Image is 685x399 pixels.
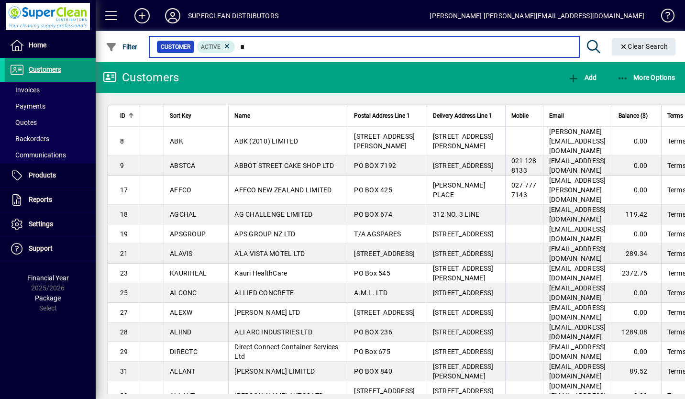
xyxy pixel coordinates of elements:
span: [EMAIL_ADDRESS][DOMAIN_NAME] [549,265,606,282]
span: A'LA VISTA MOTEL LTD [234,250,305,257]
span: ALAVIS [170,250,193,257]
span: ALEXW [170,309,192,316]
span: More Options [617,74,675,81]
div: [PERSON_NAME] [PERSON_NAME][EMAIL_ADDRESS][DOMAIN_NAME] [430,8,644,23]
span: Payments [10,102,45,110]
span: 21 [120,250,128,257]
span: [PERSON_NAME] LIMITED [234,367,315,375]
span: AG CHALLENGE LIMITED [234,211,312,218]
span: [STREET_ADDRESS] [433,289,494,297]
span: PO BOX 236 [354,328,392,336]
span: Home [29,41,46,49]
span: Balance ($) [619,111,648,121]
span: ABBOT STREET CAKE SHOP LTD [234,162,334,169]
span: Terms [667,111,683,121]
span: Products [29,171,56,179]
td: 2372.75 [612,264,661,283]
td: 0.00 [612,156,661,176]
span: [STREET_ADDRESS] [354,309,415,316]
span: ALCONC [170,289,197,297]
span: PO BOX 425 [354,186,392,194]
td: 0.00 [612,127,661,156]
span: Sort Key [170,111,191,121]
td: 0.00 [612,224,661,244]
span: [EMAIL_ADDRESS][DOMAIN_NAME] [549,284,606,301]
span: Quotes [10,119,37,126]
span: [EMAIL_ADDRESS][DOMAIN_NAME] [549,157,606,174]
span: ALI ARC INDUSTRIES LTD [234,328,312,336]
span: Package [35,294,61,302]
td: 289.34 [612,244,661,264]
span: [STREET_ADDRESS] [433,250,494,257]
span: AFFCO NEW ZEALAND LIMITED [234,186,331,194]
span: A.M.L. LTD [354,289,387,297]
span: [EMAIL_ADDRESS][DOMAIN_NAME] [549,343,606,360]
span: 021 128 8133 [511,157,537,174]
span: [EMAIL_ADDRESS][DOMAIN_NAME] [549,304,606,321]
span: ALLIED CONCRETE [234,289,294,297]
span: [STREET_ADDRESS][PERSON_NAME] [433,133,494,150]
span: ABK [170,137,183,145]
span: 19 [120,230,128,238]
span: 25 [120,289,128,297]
td: 0.00 [612,342,661,362]
span: APS GROUP NZ LTD [234,230,295,238]
span: 8 [120,137,124,145]
span: [STREET_ADDRESS] [433,162,494,169]
a: Payments [5,98,96,114]
button: Add [127,7,157,24]
button: Add [565,69,599,86]
span: KAURIHEAL [170,269,207,277]
span: [EMAIL_ADDRESS][DOMAIN_NAME] [549,206,606,223]
span: AFFCO [170,186,191,194]
span: Settings [29,220,53,228]
span: [STREET_ADDRESS] [354,250,415,257]
span: Support [29,244,53,252]
span: ABK (2010) LIMITED [234,137,298,145]
div: Name [234,111,342,121]
td: 89.52 [612,362,661,381]
div: ID [120,111,134,121]
div: Mobile [511,111,537,121]
span: Backorders [10,135,49,143]
span: ALLANT [170,367,196,375]
span: [PERSON_NAME] PLACE [433,181,486,199]
span: [STREET_ADDRESS][PERSON_NAME] [433,265,494,282]
span: Name [234,111,250,121]
span: 28 [120,328,128,336]
a: Home [5,33,96,57]
span: [PERSON_NAME][EMAIL_ADDRESS][DOMAIN_NAME] [549,128,606,155]
a: Knowledge Base [654,2,673,33]
span: Delivery Address Line 1 [433,111,492,121]
span: 29 [120,348,128,355]
span: PO Box 545 [354,269,390,277]
span: 17 [120,186,128,194]
span: PO BOX 7192 [354,162,396,169]
button: More Options [615,69,678,86]
a: Reports [5,188,96,212]
span: 27 [120,309,128,316]
span: Postal Address Line 1 [354,111,410,121]
span: [STREET_ADDRESS][PERSON_NAME] [354,133,415,150]
button: Profile [157,7,188,24]
span: 027 777 7143 [511,181,537,199]
button: Clear [612,38,676,55]
td: 0.00 [612,176,661,205]
span: Mobile [511,111,529,121]
span: ALIIND [170,328,192,336]
span: Direct Connect Container Services Ltd [234,343,338,360]
span: PO BOX 674 [354,211,392,218]
a: Invoices [5,82,96,98]
div: Email [549,111,606,121]
span: Add [568,74,597,81]
span: DIRECTC [170,348,198,355]
a: Communications [5,147,96,163]
span: Customers [29,66,61,73]
a: Settings [5,212,96,236]
a: Quotes [5,114,96,131]
span: [PERSON_NAME] LTD [234,309,300,316]
span: Filter [106,43,138,51]
span: Clear Search [619,43,668,50]
span: 23 [120,269,128,277]
a: Backorders [5,131,96,147]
